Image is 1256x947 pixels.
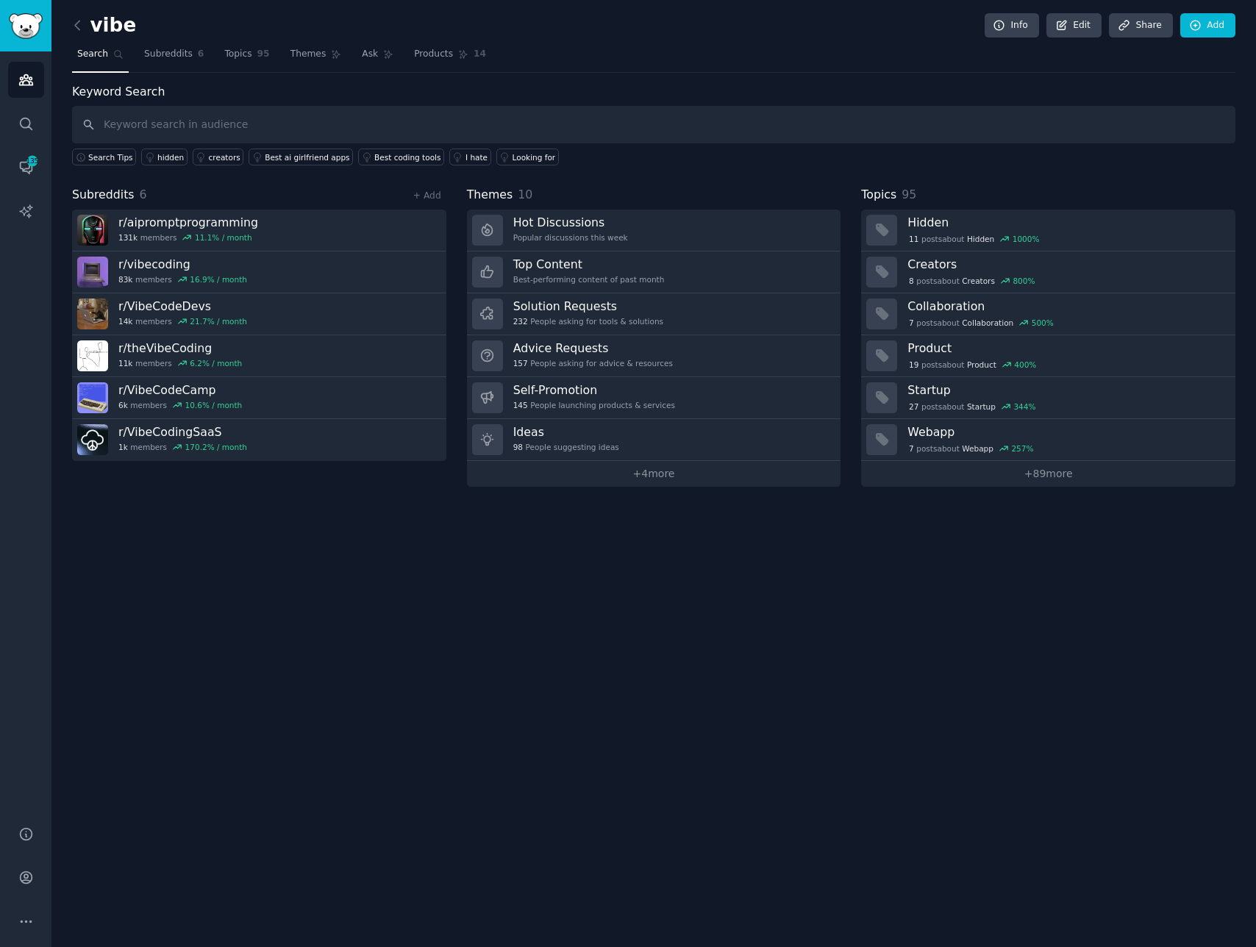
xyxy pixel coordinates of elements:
div: members [118,400,242,410]
a: Edit [1046,13,1102,38]
a: Search [72,43,129,73]
span: Search Tips [88,152,133,162]
div: members [118,274,247,285]
h3: r/ VibeCodeCamp [118,382,242,398]
a: Collaboration7postsaboutCollaboration500% [861,293,1235,335]
span: 19 [909,360,918,370]
a: +4more [467,461,841,487]
div: 10.6 % / month [185,400,243,410]
img: GummySearch logo [9,13,43,39]
div: People asking for advice & resources [513,358,673,368]
img: aipromptprogramming [77,215,108,246]
h3: r/ VibeCodeDevs [118,299,247,314]
span: 95 [902,187,916,201]
span: 6 [140,187,147,201]
span: 10 [518,187,532,201]
a: Best ai girlfriend apps [249,149,353,165]
a: creators [193,149,244,165]
h3: Collaboration [907,299,1225,314]
span: 14k [118,316,132,326]
h3: Ideas [513,424,619,440]
span: Creators [962,276,995,286]
div: 500 % [1032,318,1054,328]
span: 135 [26,156,39,166]
img: VibeCodeCamp [77,382,108,413]
div: 21.7 % / month [190,316,247,326]
span: 1k [118,442,128,452]
label: Keyword Search [72,85,165,99]
h3: Advice Requests [513,340,673,356]
button: Search Tips [72,149,136,165]
span: Themes [467,186,513,204]
h2: vibe [72,14,136,37]
span: Topics [861,186,896,204]
a: r/VibeCodingSaaS1kmembers170.2% / month [72,419,446,461]
span: Search [77,48,108,61]
a: r/VibeCodeCamp6kmembers10.6% / month [72,377,446,419]
a: Creators8postsaboutCreators800% [861,251,1235,293]
a: Topics95 [219,43,274,73]
img: VibeCodeDevs [77,299,108,329]
div: Best-performing content of past month [513,274,665,285]
span: Subreddits [144,48,193,61]
a: + Add [413,190,441,201]
a: Share [1109,13,1172,38]
h3: r/ vibecoding [118,257,247,272]
h3: Solution Requests [513,299,663,314]
span: Subreddits [72,186,135,204]
div: Popular discussions this week [513,232,628,243]
h3: Self-Promotion [513,382,675,398]
div: creators [209,152,240,162]
div: People asking for tools & solutions [513,316,663,326]
span: 95 [257,48,270,61]
span: 131k [118,232,138,243]
h3: r/ VibeCodingSaaS [118,424,247,440]
a: Hidden11postsaboutHidden1000% [861,210,1235,251]
h3: r/ theVibeCoding [118,340,242,356]
a: +89more [861,461,1235,487]
span: 232 [513,316,528,326]
div: I hate [465,152,488,162]
h3: Hot Discussions [513,215,628,230]
div: 170.2 % / month [185,442,247,452]
div: 800 % [1013,276,1035,286]
a: Subreddits6 [139,43,209,73]
a: Looking for [496,149,559,165]
span: Collaboration [962,318,1013,328]
a: Hot DiscussionsPopular discussions this week [467,210,841,251]
img: vibecoding [77,257,108,287]
div: post s about [907,274,1036,287]
a: Ask [357,43,399,73]
div: 257 % [1011,443,1033,454]
h3: Creators [907,257,1225,272]
a: 135 [8,149,44,185]
div: Looking for [513,152,556,162]
div: People launching products & services [513,400,675,410]
span: Ask [362,48,378,61]
a: Add [1180,13,1235,38]
img: theVibeCoding [77,340,108,371]
a: r/theVibeCoding11kmembers6.2% / month [72,335,446,377]
div: 11.1 % / month [195,232,252,243]
div: Best ai girlfriend apps [265,152,349,162]
a: Themes [285,43,347,73]
span: 83k [118,274,132,285]
a: Self-Promotion145People launching products & services [467,377,841,419]
div: 400 % [1014,360,1036,370]
a: I hate [449,149,491,165]
h3: Startup [907,382,1225,398]
div: hidden [157,152,184,162]
a: Products14 [409,43,491,73]
div: post s about [907,358,1038,371]
h3: Top Content [513,257,665,272]
div: 16.9 % / month [190,274,247,285]
a: Best coding tools [358,149,444,165]
a: Info [985,13,1039,38]
span: 14 [474,48,486,61]
h3: Webapp [907,424,1225,440]
a: Product19postsaboutProduct400% [861,335,1235,377]
a: Startup27postsaboutStartup344% [861,377,1235,419]
span: Webapp [962,443,993,454]
h3: Product [907,340,1225,356]
a: r/vibecoding83kmembers16.9% / month [72,251,446,293]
